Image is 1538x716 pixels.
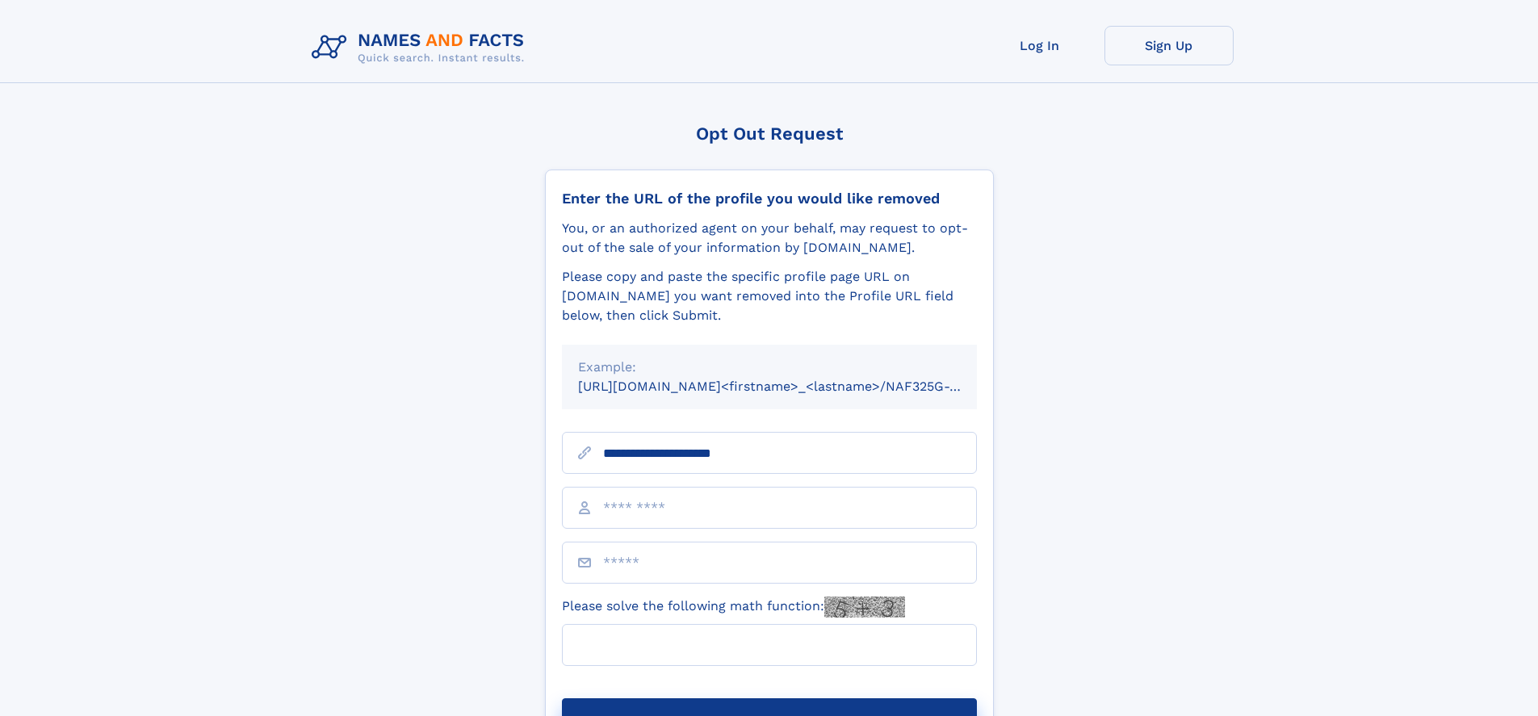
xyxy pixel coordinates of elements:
img: Logo Names and Facts [305,26,538,69]
div: Opt Out Request [545,124,994,144]
a: Log In [975,26,1104,65]
small: [URL][DOMAIN_NAME]<firstname>_<lastname>/NAF325G-xxxxxxxx [578,379,1008,394]
label: Please solve the following math function: [562,597,905,618]
div: Example: [578,358,961,377]
div: You, or an authorized agent on your behalf, may request to opt-out of the sale of your informatio... [562,219,977,258]
div: Please copy and paste the specific profile page URL on [DOMAIN_NAME] you want removed into the Pr... [562,267,977,325]
div: Enter the URL of the profile you would like removed [562,190,977,207]
a: Sign Up [1104,26,1234,65]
